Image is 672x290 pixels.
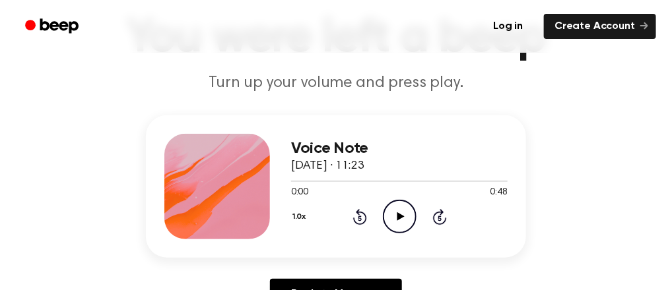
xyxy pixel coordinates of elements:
button: 1.0x [291,206,311,228]
a: Log in [480,11,536,42]
a: Create Account [544,14,656,39]
span: 0:00 [291,186,308,200]
span: [DATE] · 11:23 [291,160,364,172]
h3: Voice Note [291,140,508,158]
a: Beep [16,14,90,40]
p: Turn up your volume and press play. [83,72,589,94]
span: 0:48 [490,186,508,200]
